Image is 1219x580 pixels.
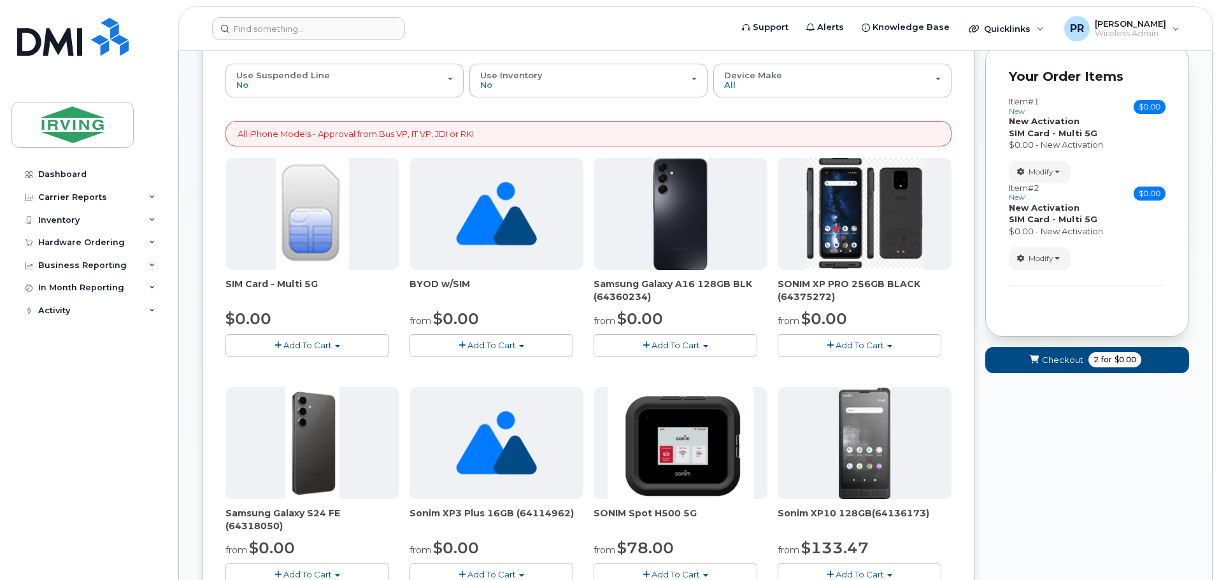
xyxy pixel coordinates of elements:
span: Support [753,21,788,34]
img: no_image_found-2caef05468ed5679b831cfe6fc140e25e0c280774317ffc20a367ab7fd17291e.png [456,387,537,499]
span: $0.00 [1134,187,1166,201]
span: No [236,80,248,90]
a: Knowledge Base [853,15,959,40]
h3: Item [1009,97,1039,115]
span: $0.00 [433,539,479,557]
span: $0.00 [1134,100,1166,114]
span: Add To Cart [836,340,884,350]
strong: New Activation [1009,202,1080,213]
span: Use Suspended Line [236,70,330,80]
h3: Item [1009,183,1039,202]
span: Add To Cart [836,569,884,579]
small: from [594,544,615,556]
span: $0.00 [433,309,479,328]
span: $0.00 [617,309,663,328]
span: #2 [1028,183,1039,193]
span: Modify [1029,166,1053,178]
div: $0.00 - New Activation [1009,139,1166,151]
small: from [594,315,615,327]
div: SIM Card - Multi 5G [225,278,399,303]
button: Add To Cart [225,334,389,357]
button: Add To Cart [778,334,941,357]
div: Samsung Galaxy A16 128GB BLK (64360234) [594,278,767,303]
span: #1 [1028,96,1039,106]
span: Device Make [724,70,782,80]
span: $0.00 [1115,354,1136,365]
p: All iPhone Models - Approval from Bus VP, IT VP, JDI or RKI [238,128,474,140]
div: Poirier, Robert [1055,16,1188,41]
span: Add To Cart [467,569,516,579]
button: Modify [1009,247,1071,269]
span: Wireless Admin [1095,29,1166,39]
span: Alerts [817,21,844,34]
strong: SIM Card - Multi 5G [1009,128,1097,138]
a: Alerts [797,15,853,40]
span: $0.00 [225,309,271,328]
span: 2 [1094,354,1099,365]
span: Add To Cart [652,340,700,350]
span: Use Inventory [480,70,543,80]
button: Add To Cart [594,334,757,357]
div: $0.00 - New Activation [1009,225,1166,237]
span: Checkout [1042,354,1083,366]
div: BYOD w/SIM [410,278,583,303]
small: from [410,544,431,556]
button: Use Suspended Line No [225,64,464,97]
span: All [724,80,736,90]
button: Modify [1009,161,1071,183]
span: Add To Cart [283,340,332,350]
span: $0.00 [801,309,847,328]
span: Add To Cart [283,569,332,579]
div: Quicklinks [960,16,1053,41]
a: Support [733,15,797,40]
span: No [480,80,492,90]
small: from [225,544,247,556]
span: $0.00 [249,539,295,557]
button: Checkout 2 for $0.00 [985,347,1189,373]
div: SONIM XP PRO 256GB BLACK (64375272) [778,278,952,303]
div: SONIM Spot H500 5G [594,507,767,532]
small: from [410,315,431,327]
button: Use Inventory No [469,64,708,97]
div: Sonim XP3 Plus 16GB (64114962) [410,507,583,532]
span: for [1099,354,1115,365]
img: XP10.jpg [839,387,890,499]
span: $78.00 [617,539,674,557]
span: Modify [1029,253,1053,264]
span: Add To Cart [652,569,700,579]
small: from [778,544,799,556]
span: Knowledge Base [873,21,950,34]
span: PR [1070,21,1084,36]
small: from [778,315,799,327]
span: Quicklinks [984,24,1030,34]
img: SONIM.png [608,387,753,499]
img: no_image_found-2caef05468ed5679b831cfe6fc140e25e0c280774317ffc20a367ab7fd17291e.png [456,158,537,270]
button: Add To Cart [410,334,573,357]
img: A16_-_JDI.png [653,158,708,270]
small: new [1009,193,1025,202]
strong: New Activation [1009,116,1080,126]
input: Find something... [212,17,405,40]
div: Sonim XP10 128GB(64136173) [778,507,952,532]
img: s24_fe.png [285,387,339,499]
span: $133.47 [801,539,869,557]
div: Samsung Galaxy S24 FE (64318050) [225,507,399,532]
button: Device Make All [713,64,952,97]
span: Add To Cart [467,340,516,350]
img: SONIM_XP_PRO_-_JDIRVING.png [804,158,924,270]
strong: SIM Card - Multi 5G [1009,214,1097,224]
span: [PERSON_NAME] [1095,18,1166,29]
p: Your Order Items [1009,67,1166,86]
img: 00D627D4-43E9-49B7-A367-2C99342E128C.jpg [276,158,348,270]
small: new [1009,107,1025,116]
